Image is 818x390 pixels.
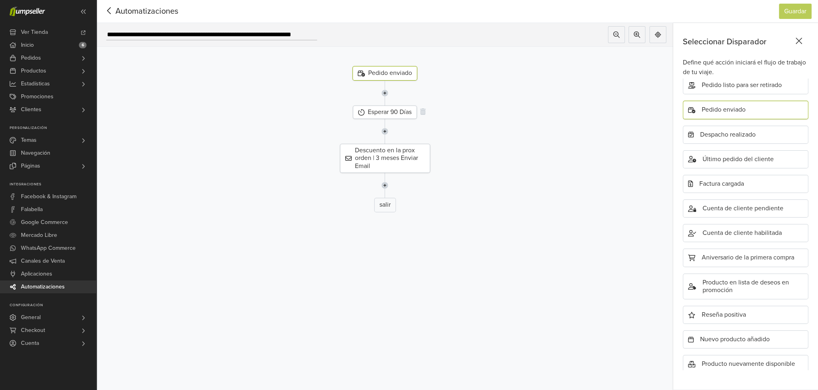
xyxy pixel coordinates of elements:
[381,81,388,106] img: line-7960e5f4d2b50ad2986e.svg
[21,147,50,160] span: Navegación
[683,306,808,324] div: Reseña positiva
[21,280,65,293] span: Automatizaciones
[683,249,808,267] div: Aniversario de la primera compra
[683,58,808,77] div: Define qué acción iniciará el flujo de trabajo de tu viaje.
[103,5,166,17] span: Automatizaciones
[21,103,41,116] span: Clientes
[10,182,96,187] p: Integraciones
[683,224,808,242] div: Cuenta de cliente habilitada
[21,311,41,324] span: General
[21,52,41,64] span: Pedidos
[21,90,54,103] span: Promociones
[21,203,43,216] span: Falabella
[21,242,76,255] span: WhatsApp Commerce
[779,4,812,19] button: Guardar
[381,119,388,144] img: line-7960e5f4d2b50ad2986e.svg
[21,268,52,280] span: Aplicaciones
[10,126,96,131] p: Personalización
[353,106,417,119] div: Esperar 90 Días
[21,216,68,229] span: Google Commerce
[381,173,388,198] img: line-7960e5f4d2b50ad2986e.svg
[21,337,39,350] span: Cuenta
[21,64,46,77] span: Productos
[10,303,96,308] p: Configuración
[21,229,57,242] span: Mercado Libre
[683,175,808,193] div: Factura cargada
[683,126,808,144] div: Despacho realizado
[683,355,808,373] div: Producto nuevamente disponible
[21,255,65,268] span: Canales de Venta
[374,198,396,212] div: salir
[21,77,50,90] span: Estadísticas
[21,134,37,147] span: Temas
[352,66,417,81] div: Pedido enviado
[683,199,808,218] div: Cuenta de cliente pendiente
[21,26,48,39] span: Ver Tienda
[21,190,76,203] span: Facebook & Instagram
[79,42,87,48] span: 6
[683,76,808,94] div: Pedido listo para ser retirado
[21,39,34,52] span: Inicio
[683,101,808,119] div: Pedido enviado
[683,36,805,48] div: Seleccionar Disparador
[683,330,808,349] div: Nuevo producto añadido
[340,144,430,173] div: Descuento en la prox orden | 3 meses Enviar Email
[683,150,808,168] div: Último pedido del cliente
[21,324,45,337] span: Checkout
[683,274,808,299] div: Producto en lista de deseos en promoción
[21,160,40,172] span: Páginas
